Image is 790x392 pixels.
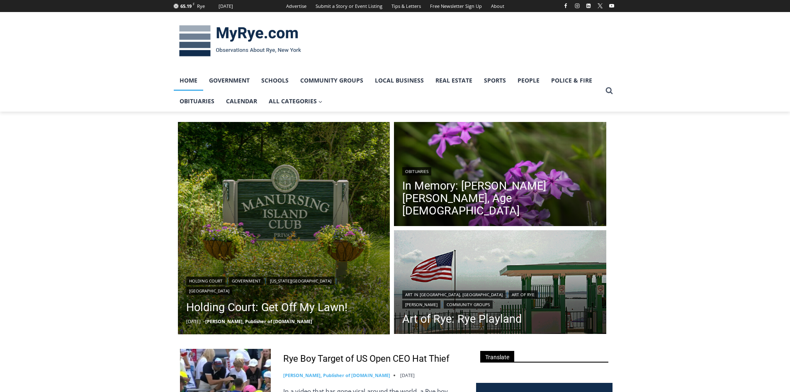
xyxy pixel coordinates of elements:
a: Sports [478,70,512,91]
a: Government [203,70,255,91]
a: Government [229,277,264,285]
span: – [203,318,205,324]
time: [DATE] [186,318,201,324]
a: Police & Fire [545,70,598,91]
a: [PERSON_NAME] [402,300,440,309]
button: View Search Form [602,83,617,98]
img: (PHOTO: Kim Eierman of EcoBeneficial designed and oversaw the installation of native plant beds f... [394,122,606,228]
a: [PERSON_NAME], Publisher of [DOMAIN_NAME] [283,372,390,378]
a: Holding Court [186,277,226,285]
a: In Memory: [PERSON_NAME] [PERSON_NAME], Age [DEMOGRAPHIC_DATA] [402,180,598,217]
div: | | | [402,289,598,309]
a: Real Estate [430,70,478,91]
div: | | | [186,275,382,295]
a: All Categories [263,91,328,112]
a: Rye Boy Target of US Open CEO Hat Thief [283,353,450,365]
a: Holding Court: Get Off My Lawn! [186,299,382,316]
img: (PHOTO: Manursing Island Club in Rye. File photo, 2024. Credit: Justin Gray.) [178,122,390,334]
a: Read More Art of Rye: Rye Playland [394,230,606,336]
span: All Categories [269,97,323,106]
a: Read More In Memory: Barbara Porter Schofield, Age 90 [394,122,606,228]
a: Obituaries [402,167,431,175]
span: 65.19 [180,3,192,9]
a: Obituaries [174,91,220,112]
time: [DATE] [400,372,415,378]
a: Local Business [369,70,430,91]
a: [GEOGRAPHIC_DATA] [186,287,232,295]
a: Linkedin [583,1,593,11]
a: Art in [GEOGRAPHIC_DATA], [GEOGRAPHIC_DATA] [402,290,506,299]
a: YouTube [607,1,617,11]
a: Community Groups [294,70,369,91]
a: Art of Rye: Rye Playland [402,313,598,325]
a: X [595,1,605,11]
a: Art of Rye [509,290,537,299]
a: Calendar [220,91,263,112]
a: Read More Holding Court: Get Off My Lawn! [178,122,390,334]
span: F [193,2,194,6]
span: Translate [480,351,514,362]
a: Facebook [561,1,571,11]
div: Rye [197,2,205,10]
a: Schools [255,70,294,91]
img: (PHOTO: Rye Playland. Entrance onto Playland Beach at the Boardwalk. By JoAnn Cancro.) [394,230,606,336]
a: People [512,70,545,91]
nav: Primary Navigation [174,70,602,112]
a: Home [174,70,203,91]
div: [DATE] [219,2,233,10]
a: [PERSON_NAME], Publisher of [DOMAIN_NAME] [205,318,312,324]
a: Instagram [572,1,582,11]
img: MyRye.com [174,19,306,63]
a: Community Groups [444,300,493,309]
a: [US_STATE][GEOGRAPHIC_DATA] [267,277,334,285]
